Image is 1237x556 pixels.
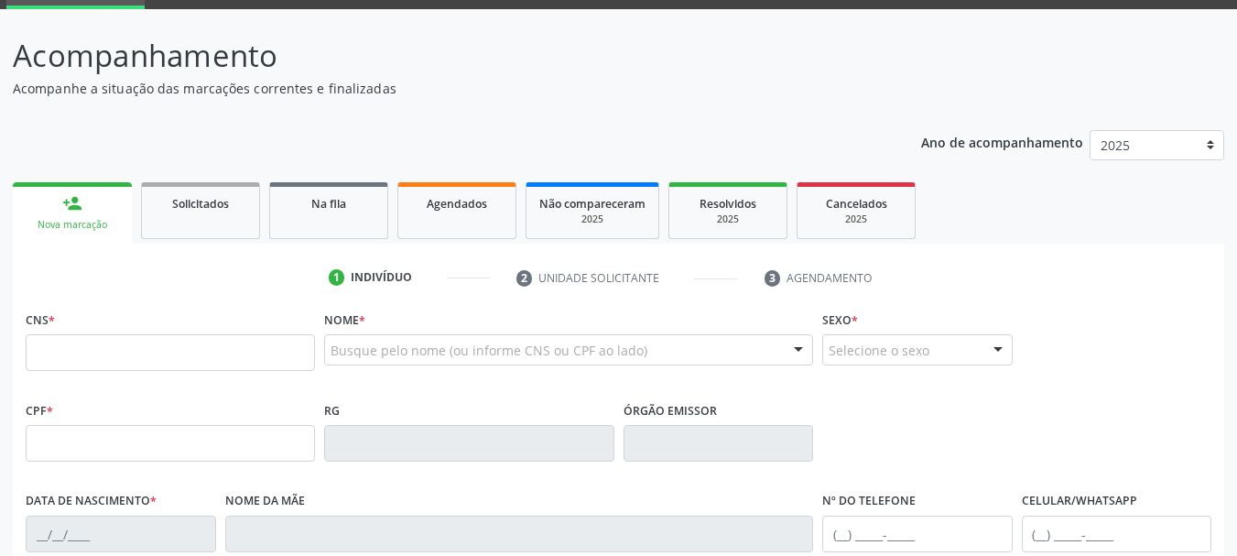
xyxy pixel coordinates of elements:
div: 2025 [539,213,646,226]
label: RG [324,397,340,425]
span: Cancelados [826,196,887,212]
span: Na fila [311,196,346,212]
div: 2025 [682,213,774,226]
span: Selecione o sexo [829,341,929,360]
input: __/__/____ [26,516,216,552]
label: Data de nascimento [26,487,157,516]
span: Busque pelo nome (ou informe CNS ou CPF ao lado) [331,341,647,360]
div: Indivíduo [351,269,412,286]
div: Nova marcação [26,218,119,232]
p: Acompanhamento [13,33,861,79]
label: CNS [26,306,55,334]
span: Agendados [427,196,487,212]
label: CPF [26,397,53,425]
label: Nº do Telefone [822,487,916,516]
p: Acompanhe a situação das marcações correntes e finalizadas [13,79,861,98]
div: person_add [62,193,82,213]
label: Nome [324,306,365,334]
input: (__) _____-_____ [1022,516,1212,552]
label: Órgão emissor [624,397,717,425]
label: Celular/WhatsApp [1022,487,1137,516]
label: Nome da mãe [225,487,305,516]
input: (__) _____-_____ [822,516,1013,552]
label: Sexo [822,306,858,334]
p: Ano de acompanhamento [921,130,1083,153]
span: Resolvidos [700,196,756,212]
span: Não compareceram [539,196,646,212]
div: 1 [329,269,345,286]
span: Solicitados [172,196,229,212]
div: 2025 [810,213,902,226]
